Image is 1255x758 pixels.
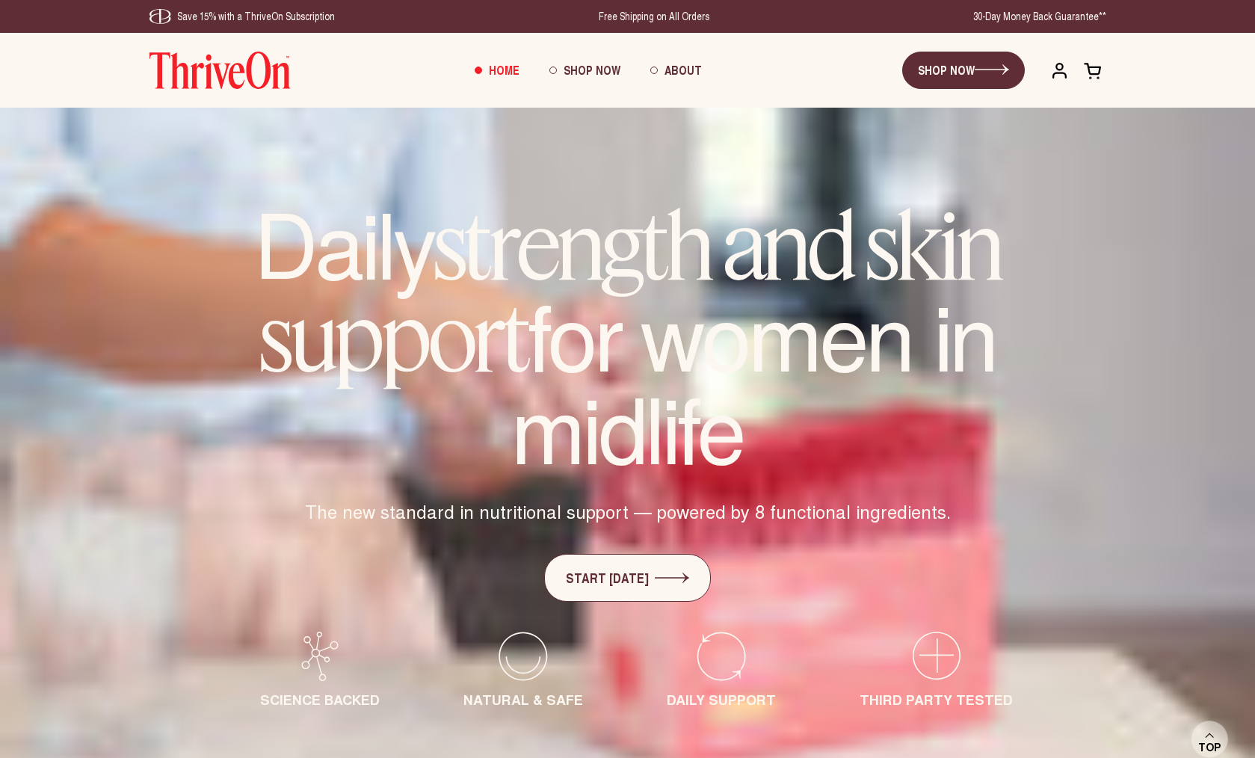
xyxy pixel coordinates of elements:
span: Top [1198,741,1221,754]
span: The new standard in nutritional support — powered by 8 functional ingredients. [305,499,951,524]
span: SCIENCE BACKED [260,690,380,709]
a: Shop Now [534,50,635,90]
span: THIRD PARTY TESTED [860,690,1013,709]
a: START [DATE] [544,554,711,602]
em: strength and skin support [259,189,1002,395]
span: Shop Now [564,61,620,78]
span: NATURAL & SAFE [463,690,583,709]
span: About [664,61,702,78]
a: About [635,50,717,90]
a: Home [460,50,534,90]
div: Free Shipping on All Orders [599,9,709,24]
div: Save 15% with a ThriveOn Subscription [149,9,335,24]
span: DAILY SUPPORT [667,690,776,709]
div: 30-Day Money Back Guarantee** [973,9,1106,24]
h1: Daily for women in midlife [209,197,1046,469]
span: Home [489,61,519,78]
a: SHOP NOW [902,52,1025,89]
